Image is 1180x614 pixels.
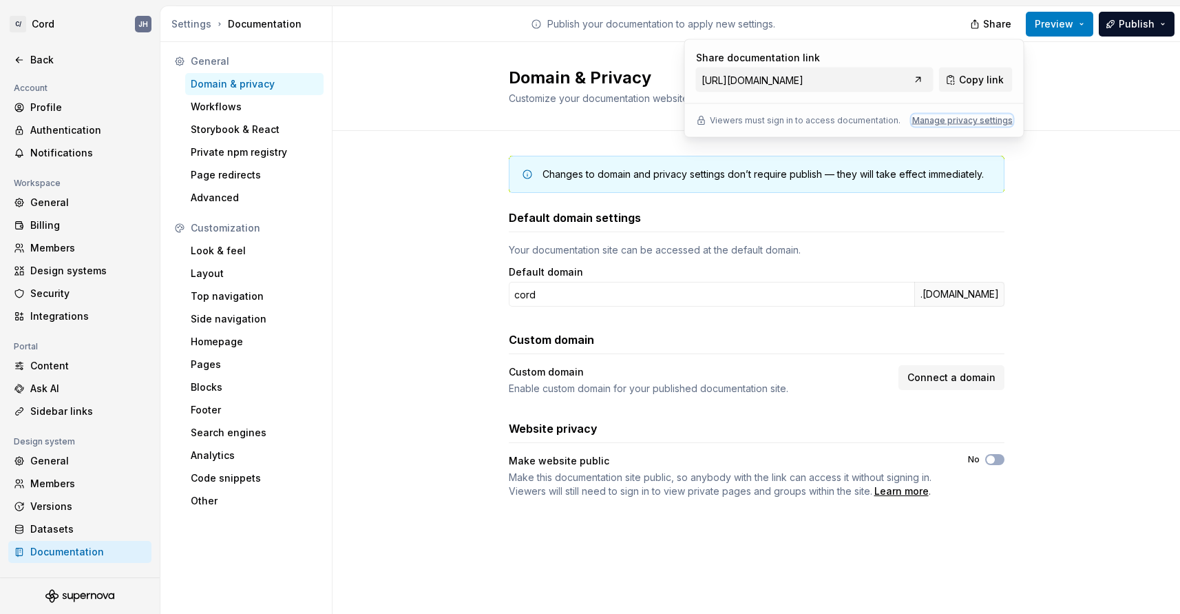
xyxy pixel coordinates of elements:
label: Default domain [509,265,583,279]
a: Sidebar links [8,400,151,422]
a: Members [8,473,151,495]
div: Your documentation site can be accessed at the default domain. [509,243,1004,257]
button: Connect a domain [898,365,1004,390]
span: . [509,471,943,498]
h3: Website privacy [509,420,598,437]
a: Authentication [8,119,151,141]
button: Settings [171,17,211,31]
a: Private npm registry [185,141,324,163]
h2: Domain & Privacy [509,67,988,89]
div: Make website public [509,454,609,468]
a: Members [8,237,151,259]
div: Customization [191,221,318,235]
span: Customize your documentation website domain and privacy settings. [509,92,821,104]
a: Code snippets [185,467,324,489]
a: Storybook & React [185,119,324,141]
div: Content [30,359,146,373]
div: Side navigation [191,312,318,326]
span: Share [983,17,1011,31]
a: Security [8,283,151,305]
a: Search engines [185,422,324,444]
button: C/CordJH [3,9,157,39]
a: Datasets [8,518,151,540]
div: Members [30,241,146,255]
h3: Default domain settings [509,209,641,226]
div: Integrations [30,309,146,323]
div: Advanced [191,191,318,205]
svg: Supernova Logo [45,589,114,603]
a: Documentation [8,541,151,563]
div: Analytics [191,449,318,462]
div: Billing [30,218,146,232]
a: Look & feel [185,240,324,262]
a: Other [185,490,324,512]
div: General [191,54,318,68]
div: Workspace [8,175,66,192]
div: Documentation [30,545,146,559]
a: Workflows [185,96,324,118]
div: Look & feel [191,244,318,258]
div: Portal [8,338,43,355]
a: Top navigation [185,285,324,307]
div: Design system [8,433,81,450]
div: Documentation [171,17,326,31]
span: Make this documentation site public, so anybody with the link can access it without signing in. V... [509,471,931,497]
div: Workflows [191,100,318,114]
div: Domain & privacy [191,77,318,91]
div: Footer [191,403,318,417]
a: Page redirects [185,164,324,186]
div: Security [30,287,146,300]
div: Private npm registry [191,145,318,159]
div: JH [138,19,148,30]
a: Back [8,49,151,71]
div: Members [30,477,146,491]
a: Side navigation [185,308,324,330]
span: Connect a domain [907,371,995,385]
div: Ask AI [30,382,146,396]
div: Page redirects [191,168,318,182]
div: Design systems [30,264,146,278]
div: Back [30,53,146,67]
div: Account [8,80,53,96]
div: .[DOMAIN_NAME] [914,282,1004,307]
a: Versions [8,495,151,518]
p: Viewers must sign in to access documentation. [710,115,900,126]
label: No [968,454,980,465]
div: Homepage [191,335,318,349]
div: General [30,454,146,468]
a: General [8,192,151,214]
div: Blocks [191,380,318,394]
a: Advanced [185,187,324,209]
span: Copy link [959,73,1004,87]
div: Notifications [30,146,146,160]
a: Homepage [185,331,324,353]
a: Pages [185,354,324,376]
button: Copy link [939,68,1013,92]
a: Notifications [8,142,151,164]
a: Profile [8,96,151,119]
div: Layout [191,267,318,280]
div: Pages [191,358,318,371]
a: Integrations [8,305,151,327]
a: Design systems [8,260,151,282]
span: Publish [1119,17,1155,31]
a: Learn more [874,484,929,498]
div: Sidebar links [30,405,146,418]
div: Authentication [30,123,146,137]
div: Custom domain [509,365,584,379]
div: Enable custom domain for your published documentation site. [509,382,890,396]
div: Storybook & React [191,123,318,136]
div: C/ [10,16,26,32]
a: Analytics [185,444,324,467]
a: Billing [8,214,151,236]
div: Code snippets [191,471,318,485]
button: Manage privacy settings [912,115,1013,126]
div: Datasets [30,522,146,536]
p: Publish your documentation to apply new settings. [547,17,775,31]
div: General [30,196,146,209]
span: Preview [1035,17,1073,31]
div: Changes to domain and privacy settings don’t require publish — they will take effect immediately. [542,167,984,181]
